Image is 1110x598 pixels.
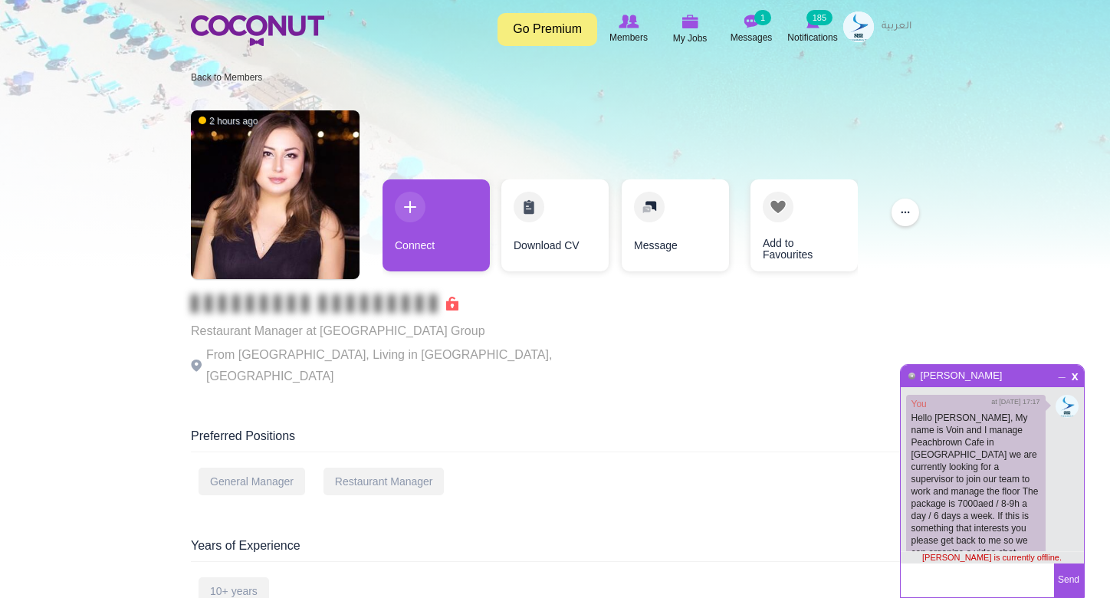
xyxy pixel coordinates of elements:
[659,11,721,48] a: My Jobs My Jobs
[191,428,919,452] div: Preferred Positions
[721,11,782,47] a: Messages Messages 1
[622,179,729,271] a: Message
[901,551,1084,563] div: [PERSON_NAME] is currently offline.
[892,199,919,226] button: ...
[782,11,843,47] a: Notifications Notifications 185
[1069,369,1082,380] span: Close
[920,370,1003,381] a: [PERSON_NAME]
[911,412,1040,559] p: Hello [PERSON_NAME], My name is Voin and I manage Peachbrown Cafe in [GEOGRAPHIC_DATA] we are cur...
[191,344,612,387] p: From [GEOGRAPHIC_DATA], Living in [GEOGRAPHIC_DATA], [GEOGRAPHIC_DATA]
[191,537,919,562] div: Years of Experience
[681,15,698,28] img: My Jobs
[191,296,458,311] span: Connect to Unlock the Profile
[501,179,609,279] div: 2 / 4
[787,30,837,45] span: Notifications
[383,179,490,279] div: 1 / 4
[620,179,727,279] div: 3 / 4
[754,10,771,25] small: 1
[598,11,659,47] a: Browse Members Members
[806,15,819,28] img: Notifications
[383,179,490,271] a: Connect
[609,30,648,45] span: Members
[323,468,445,495] div: Restaurant Manager
[501,179,609,271] a: Download CV
[911,399,927,409] a: You
[673,31,708,46] span: My Jobs
[731,30,773,45] span: Messages
[806,10,832,25] small: 185
[498,13,597,46] a: Go Premium
[874,11,919,42] a: العربية
[199,115,258,128] span: 2 hours ago
[1056,367,1069,376] span: Minimize
[739,179,846,279] div: 4 / 4
[1054,563,1084,597] button: Send
[199,468,305,495] div: General Manager
[750,179,858,271] a: Add to Favourites
[191,15,324,46] img: Home
[619,15,639,28] img: Browse Members
[744,15,759,28] img: Messages
[991,397,1039,407] span: at [DATE] 17:17
[191,320,612,342] p: Restaurant Manager at [GEOGRAPHIC_DATA] Group
[1056,395,1079,418] img: 7.png
[191,72,262,83] a: Back to Members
